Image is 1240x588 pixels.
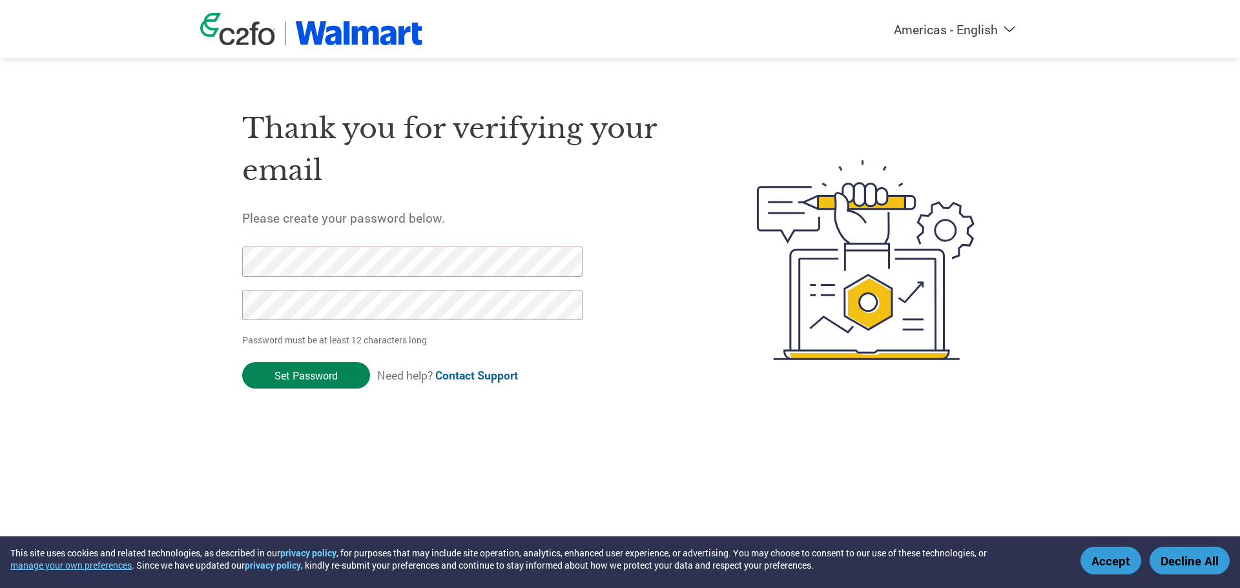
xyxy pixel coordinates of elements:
input: Set Password [242,362,370,389]
img: Walmart [295,21,422,45]
h1: Thank you for verifying your email [242,108,696,191]
button: Decline All [1150,547,1230,574]
img: c2fo logo [200,13,275,45]
span: Need help? [377,368,518,383]
a: privacy policy [245,559,301,571]
p: Password must be at least 12 characters long [242,333,587,347]
button: manage your own preferences [10,559,132,571]
img: create-password [734,89,998,431]
h5: Please create your password below. [242,210,696,226]
a: privacy policy [280,547,336,559]
a: Contact Support [435,368,518,383]
div: This site uses cookies and related technologies, as described in our , for purposes that may incl... [10,547,1062,571]
button: Accept [1080,547,1141,574]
